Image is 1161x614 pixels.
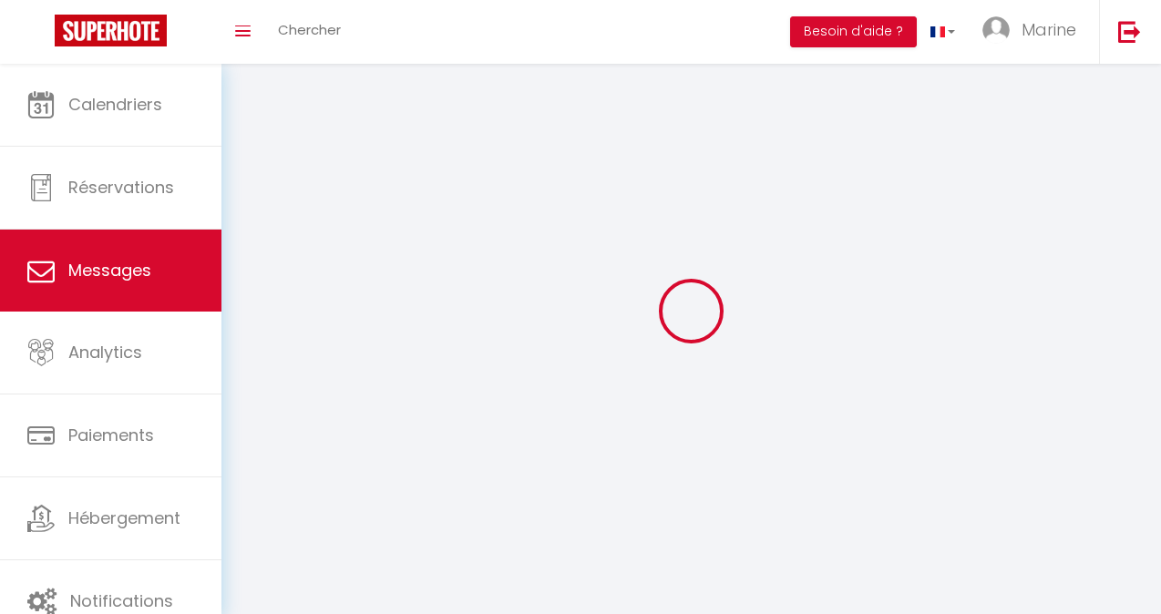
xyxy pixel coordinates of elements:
span: Marine [1022,18,1076,41]
span: Calendriers [68,93,162,116]
span: Chercher [278,20,341,39]
button: Besoin d'aide ? [790,16,917,47]
span: Hébergement [68,507,180,529]
img: Super Booking [55,15,167,46]
span: Réservations [68,176,174,199]
span: Analytics [68,341,142,363]
span: Notifications [70,589,173,612]
img: ... [982,16,1010,44]
span: Paiements [68,424,154,446]
span: Messages [68,259,151,281]
img: logout [1118,20,1141,43]
button: Open LiveChat chat widget [15,7,69,62]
